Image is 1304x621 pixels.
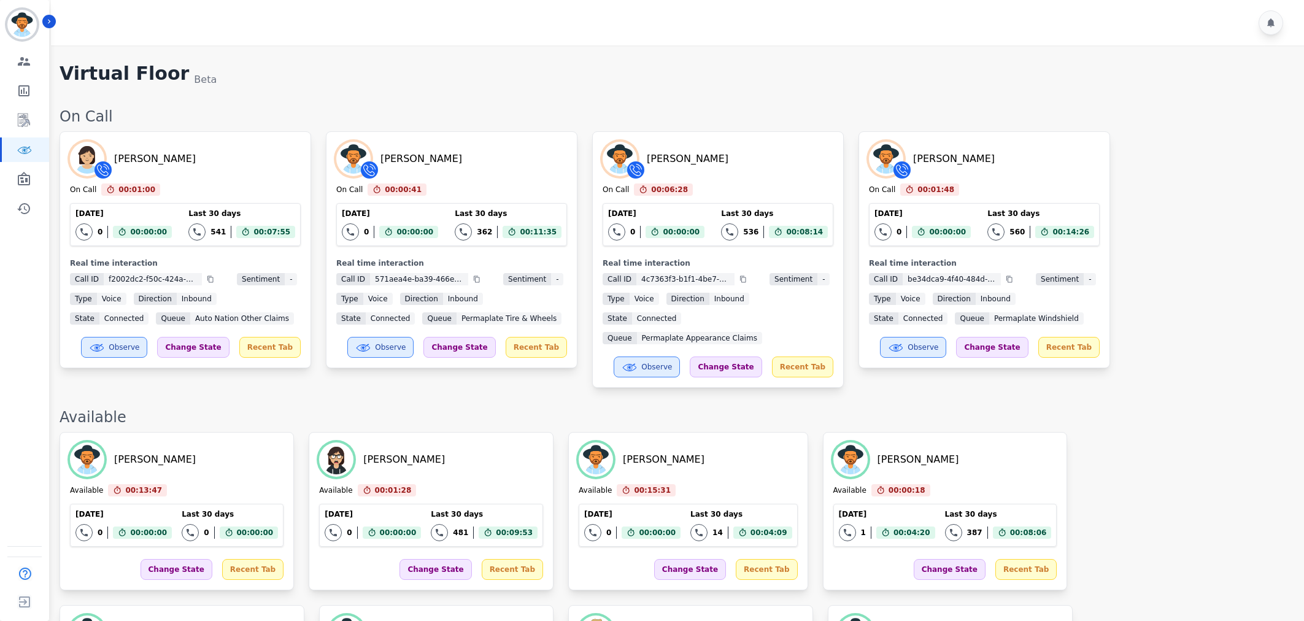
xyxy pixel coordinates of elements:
[222,559,284,580] div: Recent Tab
[917,183,954,196] span: 00:01:48
[833,485,866,496] div: Available
[1052,226,1089,238] span: 00:14:26
[70,273,104,285] span: Call ID
[709,293,749,305] span: inbound
[1036,273,1084,285] span: Sentiment
[336,185,363,196] div: On Call
[750,526,787,539] span: 00:04:09
[396,226,433,238] span: 00:00:00
[134,293,177,305] span: Direction
[114,452,196,467] div: [PERSON_NAME]
[455,209,561,218] div: Last 30 days
[380,152,462,166] div: [PERSON_NAME]
[130,526,167,539] span: 00:00:00
[130,226,167,238] span: 00:00:00
[995,559,1057,580] div: Recent Tab
[1009,227,1025,237] div: 560
[914,559,986,580] div: Change State
[380,526,417,539] span: 00:00:00
[889,484,925,496] span: 00:00:18
[431,509,538,519] div: Last 30 days
[385,183,422,196] span: 00:00:41
[60,63,189,87] h1: Virtual Floor
[239,337,301,358] div: Recent Tab
[606,528,611,538] div: 0
[366,312,415,325] span: connected
[603,258,833,268] div: Real time interaction
[506,337,567,358] div: Recent Tab
[903,273,1001,285] span: be34dca9-4f40-484d-8a69-cd72b5a7c63b
[878,452,959,467] div: [PERSON_NAME]
[603,332,636,344] span: Queue
[869,185,895,196] div: On Call
[443,293,483,305] span: inbound
[603,142,637,176] img: Avatar
[457,312,561,325] span: Permaplate Tire & Wheels
[772,357,833,377] div: Recent Tab
[370,273,468,285] span: 571aea4e-ba39-466e-b36f-d664fad7c6b7
[603,185,629,196] div: On Call
[817,273,830,285] span: -
[70,293,97,305] span: Type
[736,559,797,580] div: Recent Tab
[630,293,659,305] span: voice
[342,209,438,218] div: [DATE]
[869,258,1100,268] div: Real time interaction
[896,293,925,305] span: voice
[157,337,229,358] div: Change State
[188,209,295,218] div: Last 30 days
[325,509,421,519] div: [DATE]
[237,526,274,539] span: 00:00:00
[933,293,976,305] span: Direction
[194,72,217,87] div: Beta
[423,337,495,358] div: Change State
[869,273,903,285] span: Call ID
[833,442,868,477] img: Avatar
[929,226,966,238] span: 00:00:00
[482,559,543,580] div: Recent Tab
[651,183,688,196] span: 00:06:28
[204,528,209,538] div: 0
[839,509,935,519] div: [DATE]
[400,293,443,305] span: Direction
[98,227,102,237] div: 0
[666,293,709,305] span: Direction
[987,209,1094,218] div: Last 30 days
[118,183,155,196] span: 00:01:00
[104,273,202,285] span: f2002dc2-f50c-424a-8d7b-3c2ff641cd66
[897,227,901,237] div: 0
[603,273,636,285] span: Call ID
[98,528,102,538] div: 0
[770,273,817,285] span: Sentiment
[690,509,792,519] div: Last 30 days
[336,142,371,176] img: Avatar
[156,312,190,325] span: Queue
[869,293,896,305] span: Type
[141,559,212,580] div: Change State
[861,528,866,538] div: 1
[60,407,1292,427] div: Available
[634,484,671,496] span: 00:15:31
[908,342,938,352] span: Observe
[319,485,352,496] div: Available
[712,528,723,538] div: 14
[967,528,982,538] div: 387
[663,226,700,238] span: 00:00:00
[579,442,613,477] img: Avatar
[285,273,297,285] span: -
[422,312,456,325] span: Queue
[336,258,567,268] div: Real time interaction
[237,273,285,285] span: Sentiment
[614,357,680,377] button: Observe
[743,227,758,237] div: 536
[182,509,278,519] div: Last 30 days
[690,357,762,377] div: Change State
[721,209,828,218] div: Last 30 days
[636,273,735,285] span: 4c7363f3-b1f1-4be7-a85c-4748fcafb801
[336,312,366,325] span: State
[97,293,126,305] span: voice
[336,293,363,305] span: Type
[989,312,1084,325] span: Permaplate Windshield
[190,312,294,325] span: Auto Nation Other Claims
[99,312,149,325] span: connected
